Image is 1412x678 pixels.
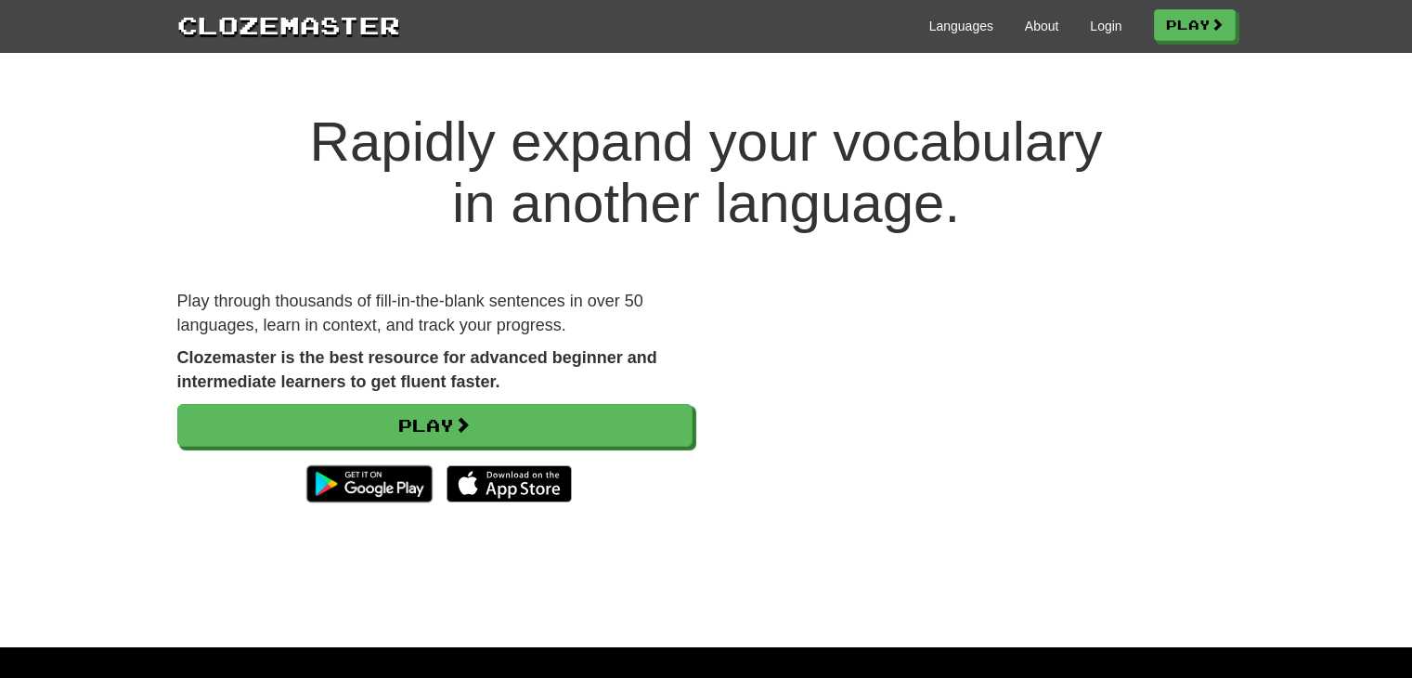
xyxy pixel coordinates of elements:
a: Languages [929,17,993,35]
img: Download_on_the_App_Store_Badge_US-UK_135x40-25178aeef6eb6b83b96f5f2d004eda3bffbb37122de64afbaef7... [447,465,572,502]
a: Clozemaster [177,7,400,42]
strong: Clozemaster is the best resource for advanced beginner and intermediate learners to get fluent fa... [177,348,657,391]
a: Play [177,404,693,447]
img: Get it on Google Play [297,456,441,512]
a: Login [1090,17,1121,35]
p: Play through thousands of fill-in-the-blank sentences in over 50 languages, learn in context, and... [177,290,693,337]
a: Play [1154,9,1236,41]
a: About [1025,17,1059,35]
